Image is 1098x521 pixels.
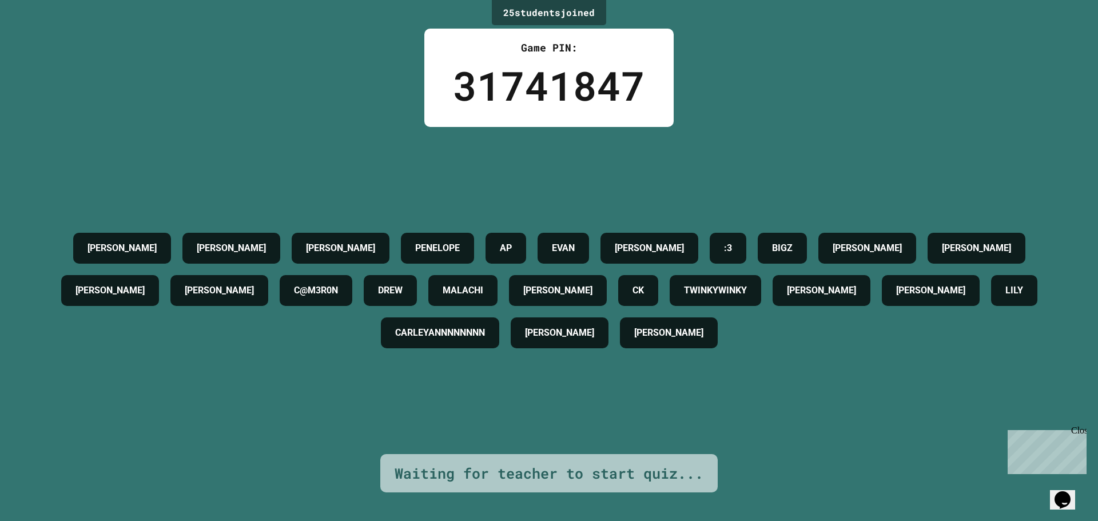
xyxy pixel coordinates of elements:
h4: CK [632,284,644,297]
h4: MALACHI [443,284,483,297]
h4: PENELOPE [415,241,460,255]
h4: EVAN [552,241,575,255]
h4: [PERSON_NAME] [942,241,1011,255]
h4: [PERSON_NAME] [75,284,145,297]
h4: [PERSON_NAME] [306,241,375,255]
h4: BIGZ [772,241,793,255]
iframe: chat widget [1050,475,1087,510]
h4: [PERSON_NAME] [525,326,594,340]
div: Chat with us now!Close [5,5,79,73]
div: Waiting for teacher to start quiz... [395,463,703,484]
h4: [PERSON_NAME] [185,284,254,297]
h4: CARLEYANNNNNNNN [395,326,485,340]
h4: [PERSON_NAME] [615,241,684,255]
h4: AP [500,241,512,255]
h4: [PERSON_NAME] [87,241,157,255]
h4: [PERSON_NAME] [634,326,703,340]
h4: TWINKYWINKY [684,284,747,297]
h4: [PERSON_NAME] [896,284,965,297]
div: 31741847 [453,55,645,116]
h4: DREW [378,284,403,297]
h4: C@M3R0N [294,284,338,297]
h4: [PERSON_NAME] [197,241,266,255]
h4: :3 [724,241,732,255]
h4: [PERSON_NAME] [787,284,856,297]
h4: LILY [1005,284,1023,297]
div: Game PIN: [453,40,645,55]
iframe: chat widget [1003,425,1087,474]
h4: [PERSON_NAME] [523,284,592,297]
h4: [PERSON_NAME] [833,241,902,255]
